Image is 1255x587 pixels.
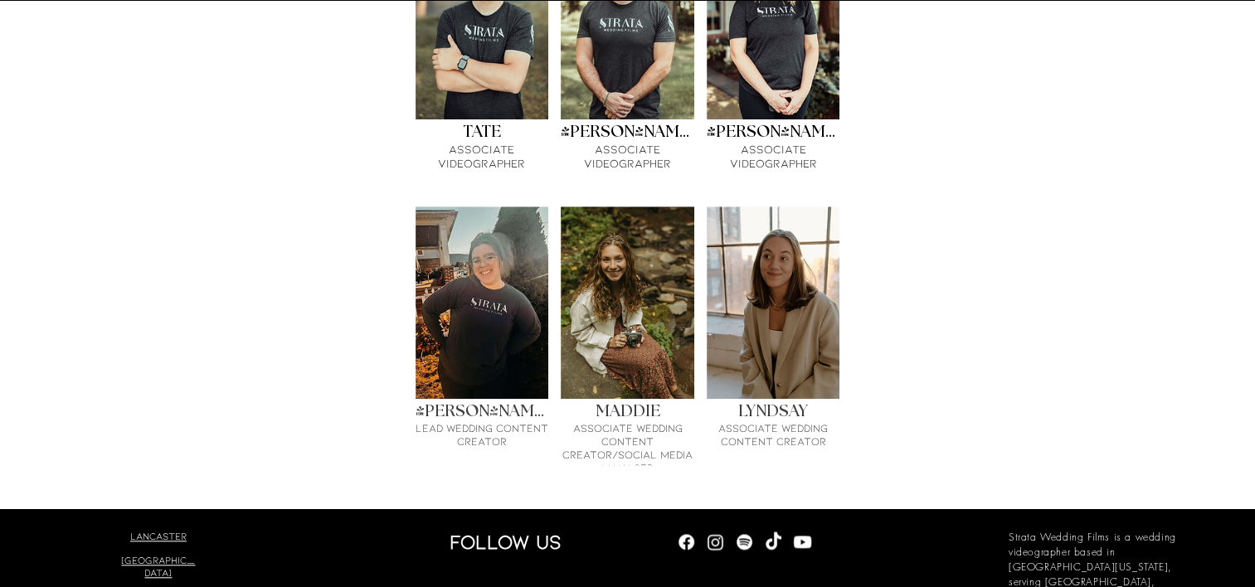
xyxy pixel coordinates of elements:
[416,206,840,486] div: Matrix gallery
[561,142,694,170] p: Associate Videographer
[416,122,549,142] div: TATE
[707,122,840,142] div: [PERSON_NAME]
[676,531,813,552] ul: Social Bar
[121,554,195,579] a: [GEOGRAPHIC_DATA]
[416,421,549,448] p: Lead Wedding Content Creator
[561,122,694,142] div: [PERSON_NAME]
[130,530,187,542] a: lancaster
[121,554,195,578] span: [GEOGRAPHIC_DATA]
[416,142,549,170] p: Associate Videographer
[561,421,694,474] p: Associate Wedding Content Creator/Social Media Manager
[450,529,562,553] span: FOLLOW US
[707,142,840,170] p: Associate Videographer
[416,401,549,421] div: [PERSON_NAME]
[707,421,840,448] p: Associate Wedding Content Creator
[707,401,840,421] div: LYNDSAY
[561,401,694,421] div: MADDIE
